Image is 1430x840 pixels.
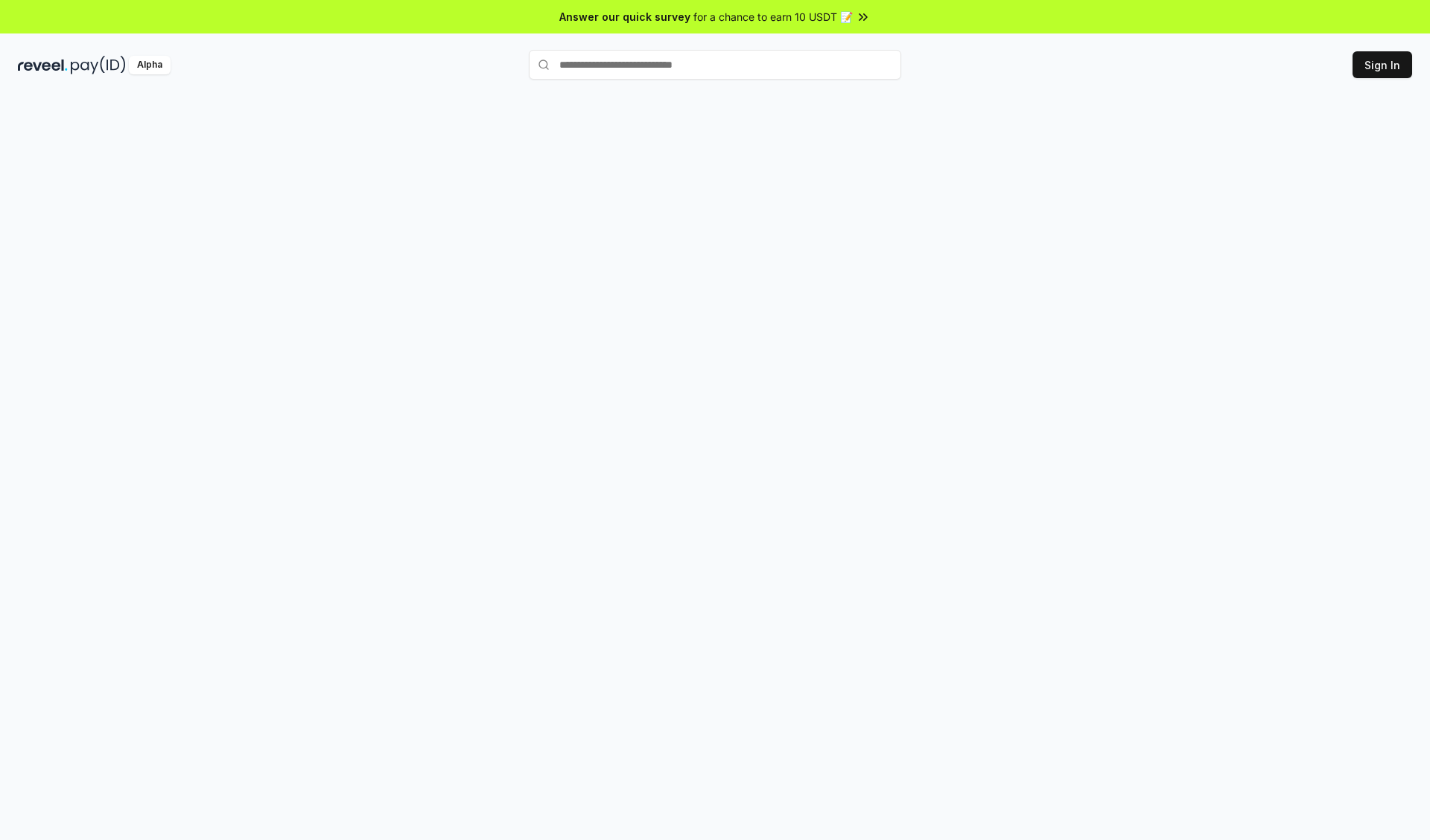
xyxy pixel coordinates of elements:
span: Answer our quick survey [559,9,690,25]
div: Alpha [129,56,171,74]
button: Sign In [1353,51,1412,78]
span: for a chance to earn 10 USDT 📝 [693,9,853,25]
img: pay_id [71,56,126,74]
img: reveel_dark [18,56,68,74]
